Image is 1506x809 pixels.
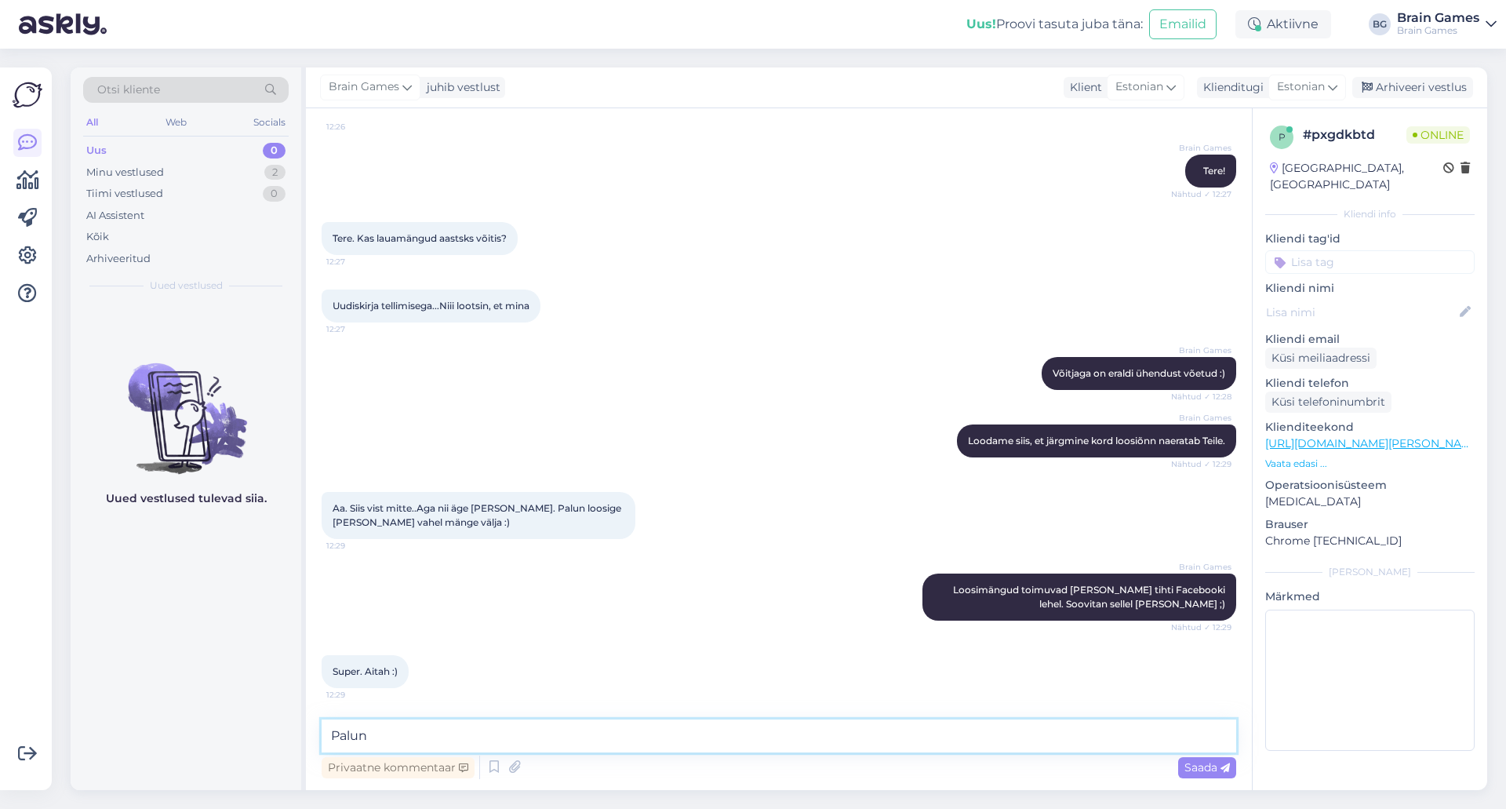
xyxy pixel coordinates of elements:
[1149,9,1217,39] button: Emailid
[1265,231,1475,247] p: Kliendi tag'id
[1184,760,1230,774] span: Saada
[333,232,507,244] span: Tere. Kas lauamängud aastsks võitis?
[263,143,286,159] div: 0
[1235,10,1331,38] div: Aktiivne
[1266,304,1457,321] input: Lisa nimi
[326,323,385,335] span: 12:27
[264,165,286,180] div: 2
[1265,419,1475,435] p: Klienditeekond
[966,16,996,31] b: Uus!
[86,208,144,224] div: AI Assistent
[1265,375,1475,392] p: Kliendi telefon
[1265,516,1475,533] p: Brauser
[86,143,107,159] div: Uus
[1197,79,1264,96] div: Klienditugi
[1171,188,1231,200] span: Nähtud ✓ 12:27
[1270,160,1443,193] div: [GEOGRAPHIC_DATA], [GEOGRAPHIC_DATA]
[1173,142,1231,154] span: Brain Games
[1397,12,1497,37] a: Brain GamesBrain Games
[322,720,1236,753] textarea: Palun
[13,80,42,110] img: Askly Logo
[1064,79,1102,96] div: Klient
[1265,589,1475,605] p: Märkmed
[71,335,301,476] img: No chats
[86,251,151,267] div: Arhiveeritud
[1265,348,1377,369] div: Küsi meiliaadressi
[1265,331,1475,348] p: Kliendi email
[322,757,475,778] div: Privaatne kommentaar
[966,15,1143,34] div: Proovi tasuta juba täna:
[333,300,529,312] span: Uudiskirja tellimisega...Niii lootsin, et mina
[86,186,163,202] div: Tiimi vestlused
[326,540,385,552] span: 12:29
[333,665,398,677] span: Super. Aitah :)
[953,584,1228,610] span: Loosimängud toimuvad [PERSON_NAME] tihti Facebooki lehel. Soovitan sellel [PERSON_NAME] ;)
[329,78,399,96] span: Brain Games
[1265,477,1475,494] p: Operatsioonisüsteem
[1171,458,1231,470] span: Nähtud ✓ 12:29
[1265,280,1475,297] p: Kliendi nimi
[1265,494,1475,510] p: [MEDICAL_DATA]
[1053,367,1225,379] span: Võitjaga on eraldi ühendust võetud :)
[1265,457,1475,471] p: Vaata edasi ...
[1171,621,1231,633] span: Nähtud ✓ 12:29
[1397,12,1479,24] div: Brain Games
[1265,250,1475,274] input: Lisa tag
[1265,533,1475,549] p: Chrome [TECHNICAL_ID]
[97,82,160,98] span: Otsi kliente
[263,186,286,202] div: 0
[326,689,385,701] span: 12:29
[86,229,109,245] div: Kõik
[162,112,190,133] div: Web
[250,112,289,133] div: Socials
[1369,13,1391,35] div: BG
[1173,561,1231,573] span: Brain Games
[420,79,500,96] div: juhib vestlust
[1277,78,1325,96] span: Estonian
[106,490,267,507] p: Uued vestlused tulevad siia.
[83,112,101,133] div: All
[1265,207,1475,221] div: Kliendi info
[1173,344,1231,356] span: Brain Games
[1279,131,1286,143] span: p
[1115,78,1163,96] span: Estonian
[333,502,624,528] span: Aa. Siis vist mitte..Aga nii äge [PERSON_NAME]. Palun loosige [PERSON_NAME] vahel mänge välja :)
[1406,126,1470,144] span: Online
[326,121,385,133] span: 12:26
[326,256,385,268] span: 12:27
[1303,126,1406,144] div: # pxgdkbtd
[1397,24,1479,37] div: Brain Games
[150,279,223,293] span: Uued vestlused
[968,435,1225,446] span: Loodame siis, et järgmine kord loosiõnn naeratab Teile.
[1203,165,1225,177] span: Tere!
[1352,77,1473,98] div: Arhiveeri vestlus
[1173,412,1231,424] span: Brain Games
[1171,391,1231,403] span: Nähtud ✓ 12:28
[86,165,164,180] div: Minu vestlused
[1265,565,1475,579] div: [PERSON_NAME]
[1265,392,1391,413] div: Küsi telefoninumbrit
[1265,436,1482,450] a: [URL][DOMAIN_NAME][PERSON_NAME]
